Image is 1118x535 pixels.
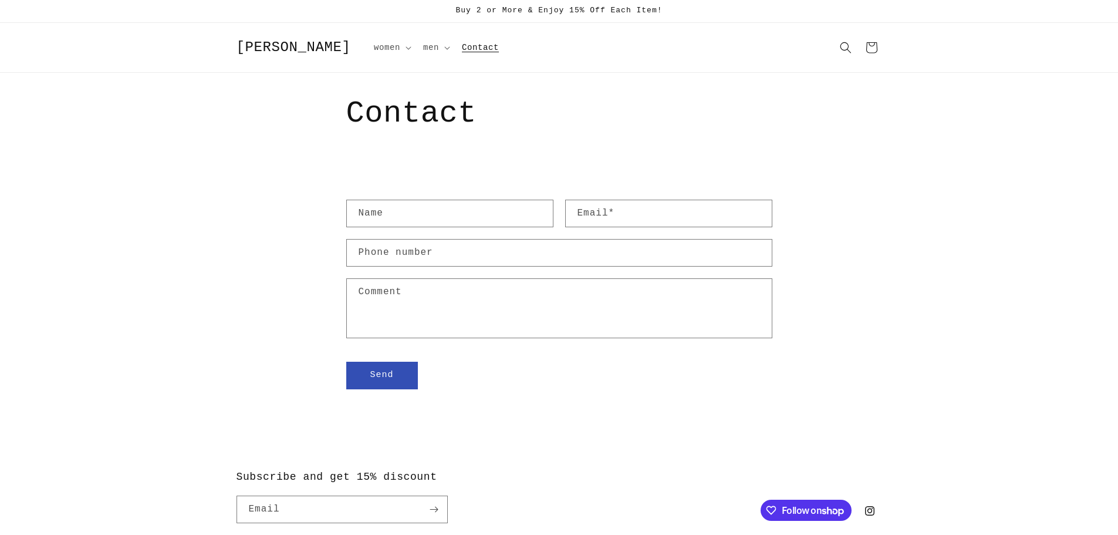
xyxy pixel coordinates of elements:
[421,496,447,523] button: Subscribe
[232,36,355,59] a: [PERSON_NAME]
[346,94,772,134] h1: Contact
[346,362,418,389] button: Send
[423,42,439,53] span: men
[374,42,400,53] span: women
[416,35,455,60] summary: men
[462,42,499,53] span: Contact
[237,470,755,484] h2: Subscribe and get 15% discount
[367,35,416,60] summary: women
[833,35,859,60] summary: Search
[237,39,351,55] span: [PERSON_NAME]
[455,6,662,15] span: Buy 2 or More & Enjoy 15% Off Each Item!
[455,35,506,60] a: Contact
